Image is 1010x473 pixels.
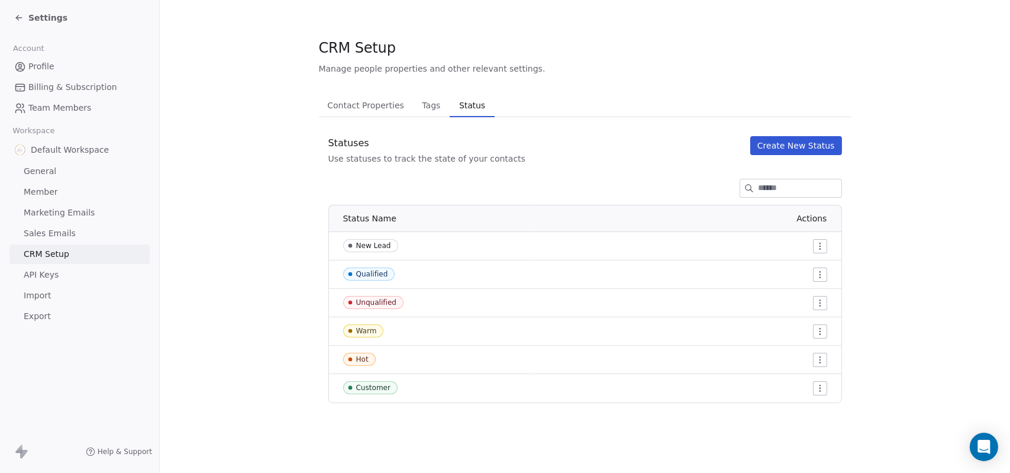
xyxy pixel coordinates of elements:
span: Tags [417,97,445,114]
a: Help & Support [86,447,152,456]
button: Create New Status [750,136,842,155]
a: CRM Setup [9,244,150,264]
div: New Lead [356,242,391,250]
span: Import [24,289,51,302]
a: Profile [9,57,150,76]
span: General [24,165,56,178]
span: Marketing Emails [24,207,95,219]
a: Billing & Subscription [9,78,150,97]
div: Qualified [356,270,388,278]
span: API Keys [24,269,59,281]
span: Export [24,310,51,323]
span: Profile [28,60,54,73]
span: Actions [796,214,827,223]
img: profile_picrounde.png [14,144,26,156]
div: Hot [356,355,369,363]
span: Account [8,40,49,57]
span: CRM Setup [24,248,69,260]
div: Warm [356,327,377,335]
div: Customer [356,384,391,392]
a: General [9,162,150,181]
span: Help & Support [98,447,152,456]
a: Sales Emails [9,224,150,243]
a: Export [9,307,150,326]
a: Team Members [9,98,150,118]
span: CRM Setup [319,39,396,57]
span: Status [454,97,490,114]
span: Settings [28,12,67,24]
a: API Keys [9,265,150,285]
span: Default Workspace [31,144,109,156]
a: Settings [14,12,67,24]
a: Marketing Emails [9,203,150,223]
div: Use statuses to track the state of your contacts [328,153,525,165]
span: Member [24,186,58,198]
span: Billing & Subscription [28,81,117,94]
span: Contact Properties [322,97,409,114]
a: Member [9,182,150,202]
span: Sales Emails [24,227,76,240]
span: Status Name [343,214,396,223]
div: Statuses [328,136,525,150]
span: Workspace [8,122,60,140]
a: Import [9,286,150,305]
div: Open Intercom Messenger [970,433,998,461]
span: Manage people properties and other relevant settings. [319,63,546,75]
div: Unqualified [356,298,397,307]
span: Team Members [28,102,91,114]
